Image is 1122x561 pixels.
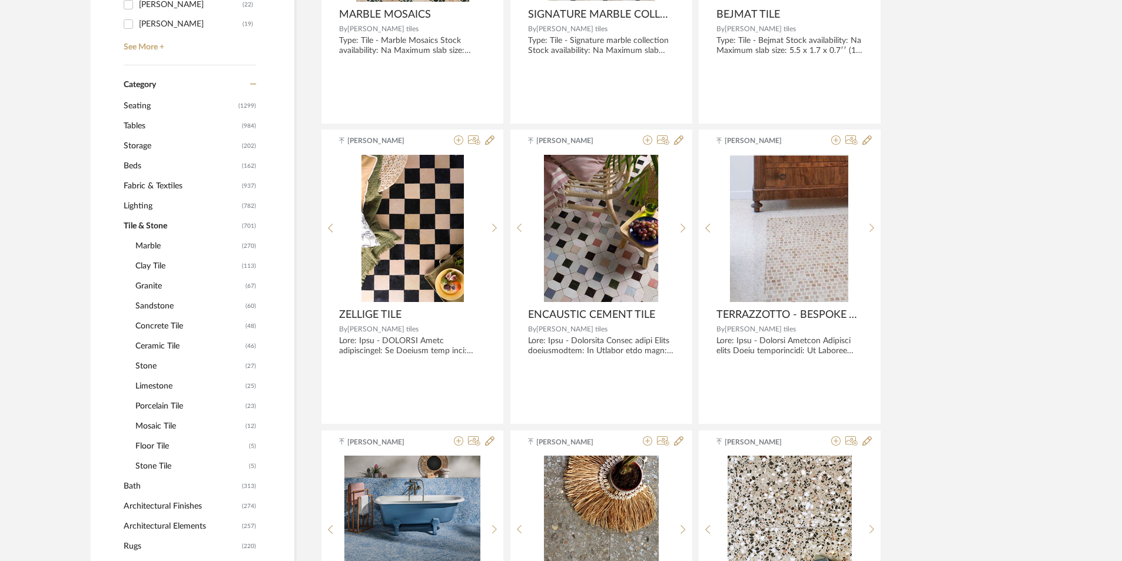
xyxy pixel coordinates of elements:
span: Stone [135,356,243,376]
span: Fabric & Textiles [124,176,239,196]
span: [PERSON_NAME] tiles [347,25,419,32]
span: By [528,326,536,333]
span: Bath [124,476,239,496]
span: [PERSON_NAME] [536,437,610,447]
span: Limestone [135,376,243,396]
img: TERRAZZOTTO - BESPOKE ARTISAN TERRAZZO TILES [730,155,850,302]
span: (5) [249,457,256,476]
a: See More + [121,34,256,52]
span: Concrete Tile [135,316,243,336]
span: (270) [242,237,256,255]
span: Tables [124,116,239,136]
img: ZELLIGE TILE [361,155,464,302]
div: Lore: Ipsu - Dolorsi Ametcon Adipisci elits Doeiu temporincidi: Ut Laboree dolo magn: ALIQUAENI A... [716,336,863,356]
span: MARBLE MOSAICS [339,8,431,21]
span: BEJMAT TILE [716,8,780,21]
span: By [528,25,536,32]
span: Clay Tile [135,256,239,276]
span: Beds [124,156,239,176]
span: (313) [242,477,256,496]
div: Lore: Ipsu - Dolorsita Consec adipi Elits doeiusmodtem: In Utlabor etdo magn: ALIQUA ENIMA : 35.8... [528,336,675,356]
span: (67) [245,277,256,296]
span: Lighting [124,196,239,216]
span: ZELLIGE TILE [339,308,401,321]
span: Category [124,80,156,90]
span: (25) [245,377,256,396]
span: Architectural Finishes [124,496,239,516]
span: By [716,326,725,333]
span: Porcelain Tile [135,396,243,416]
span: (48) [245,317,256,336]
span: By [339,25,347,32]
span: [PERSON_NAME] [725,437,799,447]
span: ENCAUSTIC CEMENT TILE [528,308,655,321]
span: By [339,326,347,333]
span: [PERSON_NAME] tiles [347,326,419,333]
span: (274) [242,497,256,516]
span: [PERSON_NAME] [536,135,610,146]
span: Mosaic Tile [135,416,243,436]
span: Granite [135,276,243,296]
span: (60) [245,297,256,316]
span: Sandstone [135,296,243,316]
span: Marble [135,236,239,256]
span: TERRAZZOTTO - BESPOKE ARTISAN TERRAZZO TILES [716,308,858,321]
span: Tile & Stone [124,216,239,236]
span: [PERSON_NAME] [347,135,421,146]
span: [PERSON_NAME] tiles [536,326,608,333]
span: (202) [242,137,256,155]
span: (162) [242,157,256,175]
span: By [716,25,725,32]
span: [PERSON_NAME] [347,437,421,447]
span: (220) [242,537,256,556]
div: (19) [243,15,253,34]
span: Ceramic Tile [135,336,243,356]
span: Stone Tile [135,456,246,476]
span: SIGNATURE MARBLE COLLECTTION [528,8,670,21]
span: (782) [242,197,256,215]
img: ENCAUSTIC CEMENT TILE [544,155,659,302]
span: (937) [242,177,256,195]
span: (46) [245,337,256,356]
span: (113) [242,257,256,275]
div: [PERSON_NAME] [139,15,243,34]
span: Storage [124,136,239,156]
span: Rugs [124,536,239,556]
span: (701) [242,217,256,235]
span: (984) [242,117,256,135]
span: Floor Tile [135,436,246,456]
span: [PERSON_NAME] tiles [725,326,796,333]
span: (12) [245,417,256,436]
span: (257) [242,517,256,536]
span: (5) [249,437,256,456]
span: (1299) [238,97,256,115]
span: [PERSON_NAME] [725,135,799,146]
div: Type: Tile - Marble Mosaics Stock availability: Na Maximum slab size: SQUARE TILES : 15.7 x 15.7 ... [339,36,486,56]
span: (27) [245,357,256,376]
span: [PERSON_NAME] tiles [536,25,608,32]
span: (23) [245,397,256,416]
div: Type: Tile - Bejmat Stock availability: Na Maximum slab size: 5.5 x 1.7 x 0.7′′ (14 x 4.5 x 2 cm ... [716,36,863,56]
div: Type: Tile - Signature marble collection Stock availability: Na Maximum slab size: 8 x 8 x 0.7′′ ... [528,36,675,56]
span: [PERSON_NAME] tiles [725,25,796,32]
span: Architectural Elements [124,516,239,536]
div: Lore: Ipsu - DOLORSI Ametc adipiscingel: Se Doeiusm temp inci: UTLABOR ETDOL : 5 m 3 a 1.1′′ (06 ... [339,336,486,356]
span: Seating [124,96,235,116]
